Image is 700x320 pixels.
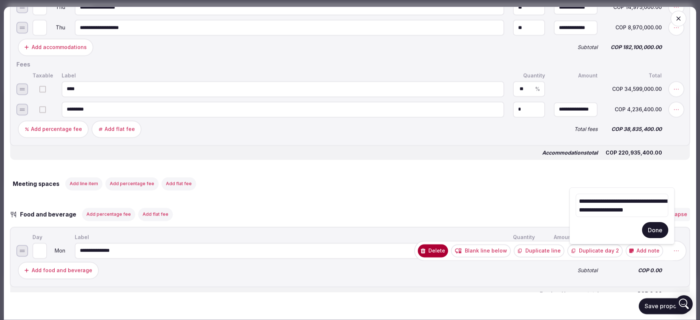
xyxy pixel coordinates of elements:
[60,71,506,79] div: Label
[552,43,599,51] div: Subtotal
[18,120,89,138] button: Add percentage fee
[552,266,599,274] div: Subtotal
[48,25,66,30] div: Thu
[105,177,159,190] button: Add percentage fee
[552,125,599,133] div: Total fees
[82,208,135,221] button: Add percentage fee
[32,266,92,274] div: Add food and beverage
[542,150,598,155] span: Accommodations total
[606,268,662,273] span: COP 0.00
[552,233,599,241] div: Amount
[539,291,598,296] span: Food and beverage total
[607,291,662,296] span: COP 0.00
[606,126,662,131] span: COP 38,835,400.00
[607,150,662,155] span: COP 220,935,400.00
[17,210,83,218] h3: Food and beverage
[418,244,448,257] button: Delete
[31,233,67,241] div: Day
[18,39,93,56] button: Add accommodations
[138,208,173,221] button: Add flat fee
[552,71,599,79] div: Amount
[18,261,99,279] button: Add food and beverage
[16,60,684,68] h2: Fees
[512,71,547,79] div: Quantity
[451,244,511,257] button: Blank line below
[512,233,547,241] div: Quantity
[626,244,663,257] button: Add note
[606,25,662,30] span: COP 8,970,000.00
[73,233,506,241] div: Label
[605,71,663,79] div: Total
[642,222,668,238] button: Done
[31,71,54,79] div: Taxable
[567,244,623,257] button: Duplicate day 2
[514,244,564,257] button: Duplicate line
[31,125,82,133] div: Add percentage fee
[606,45,662,50] span: COP 182,100,000.00
[48,248,66,253] div: Mon
[606,86,662,91] span: COP 34,599,000.00
[535,86,540,91] span: %
[105,125,135,133] div: Add flat fee
[162,177,196,190] button: Add flat fee
[92,120,141,138] button: Add flat fee
[639,298,690,314] button: Save proposal
[606,107,662,112] span: COP 4,236,400.00
[10,179,59,188] h3: Meeting spaces
[32,44,87,51] div: Add accommodations
[65,177,102,190] button: Add line item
